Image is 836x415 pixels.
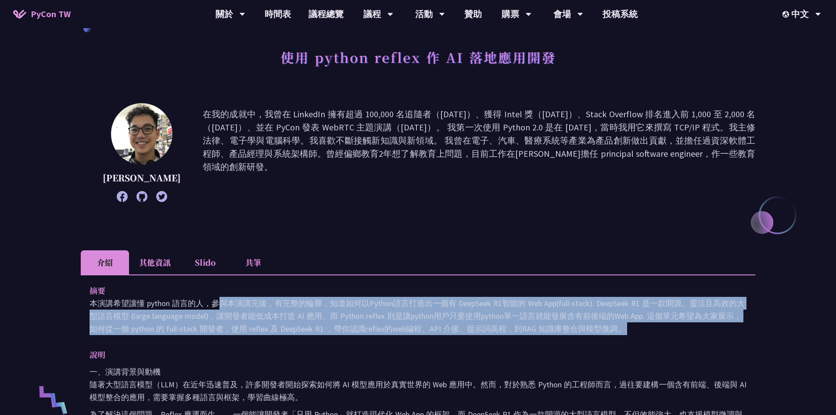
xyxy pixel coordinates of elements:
p: 本演講希望讓懂 python 語言的人，參與本演講完後，有完整的輪廓，知道如何以Python語言打造出一個有 DeepSeek R1智能的 Web App(full-stack). DeepSe... [90,297,746,335]
p: 摘要 [90,284,729,297]
p: 在我的成就中，我曾在 LinkedIn 擁有超過 100,000 名追隨者（[DATE]）、獲得 Intel 獎（[DATE]）、Stack Overflow 排名進入前 1,000 至 2,0... [203,108,755,198]
li: 共筆 [229,250,277,274]
p: 說明 [90,348,729,361]
a: PyCon TW [4,3,79,25]
p: 一、演講背景與動機 隨著大型語言模型（LLM）在近年迅速普及，許多開發者開始探索如何將 AI 模型應用於真實世界的 Web 應用中。然而，對於熟悉 Python 的工程師而言，過往要建構一個含有... [90,365,746,404]
img: Home icon of PyCon TW 2025 [13,10,26,18]
p: [PERSON_NAME] [103,171,181,184]
li: Slido [181,250,229,274]
img: Milo Chen [111,103,172,165]
li: 其他資訊 [129,250,181,274]
li: 介紹 [81,250,129,274]
span: PyCon TW [31,7,71,21]
img: Locale Icon [782,11,791,18]
h1: 使用 python reflex 作 AI 落地應用開發 [280,44,556,70]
